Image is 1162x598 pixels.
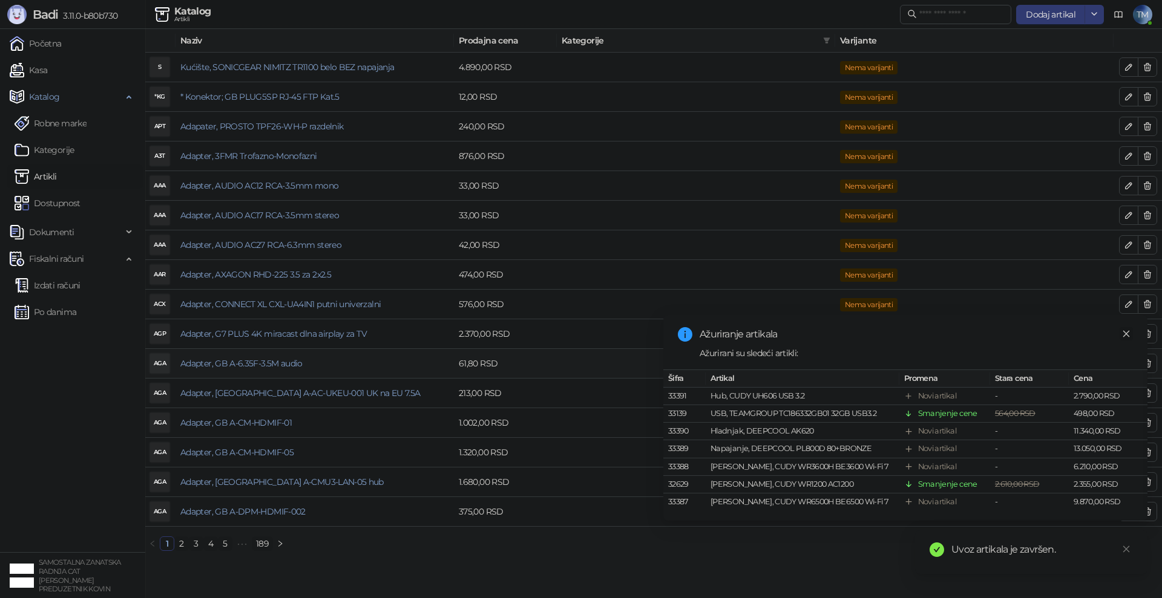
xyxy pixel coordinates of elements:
[180,269,331,280] a: Adapter, AXAGON RHD-225 3.5 za 2x2.5
[29,220,74,244] span: Dokumenti
[176,408,454,438] td: Adapter, GB A-CM-HDMIF-01
[706,493,899,511] td: [PERSON_NAME], CUDY WR6500H BE6500 Wi-Fi 7
[1069,493,1147,511] td: 9.870,00 RSD
[454,230,557,260] td: 42,00 RSD
[29,247,84,271] span: Fiskalni računi
[663,405,706,423] td: 33139
[1120,542,1133,556] a: Close
[180,210,339,221] a: Adapter, AUDIO AC17 RCA-3.5mm stereo
[150,57,169,77] div: S
[15,111,87,135] a: Robne marke
[990,423,1069,440] td: -
[176,438,454,467] td: Adapter, GB A-CM-HDMIF-05
[252,536,273,551] li: 189
[840,61,898,74] span: Nema varijanti
[663,423,706,440] td: 33390
[174,536,189,551] li: 2
[823,37,830,44] span: filter
[150,354,169,373] div: AGA
[174,7,211,16] div: Katalog
[145,536,160,551] button: left
[1016,5,1085,24] button: Dodaj artikal
[706,405,899,423] td: USB, TEAMGROUP TC186332GB01 32GB USB3.2
[663,370,706,388] th: Šifra
[150,472,169,492] div: AGA
[706,370,899,388] th: Artikal
[150,413,169,432] div: AGA
[454,290,557,319] td: 576,00 RSD
[150,176,169,195] div: AAA
[930,542,944,557] span: check-circle
[277,540,284,547] span: right
[918,478,977,490] div: Smanjenje cene
[176,290,454,319] td: Adapter, CONNECT XL CXL-UA4IN1 putni univerzalni
[1069,370,1147,388] th: Cena
[454,112,557,141] td: 240,00 RSD
[180,506,306,517] a: Adapter, GB A-DPM-HDMIF-002
[840,239,898,252] span: Nema varijanti
[454,53,557,82] td: 4.890,00 RSD
[174,16,211,22] div: Artikli
[150,443,169,462] div: AGA
[176,260,454,290] td: Adapter, AXAGON RHD-225 3.5 za 2x2.5
[15,169,29,184] img: Artikli
[149,540,156,547] span: left
[150,383,169,403] div: AGA
[176,230,454,260] td: Adapter, AUDIO AC27 RCA-6.3mm stereo
[706,458,899,476] td: [PERSON_NAME], CUDY WR3600H BE3600 Wi-Fi 7
[454,408,557,438] td: 1.002,00 RSD
[180,299,381,310] a: Adapter, CONNECT XL CXL-UA4IN1 putni univerzalni
[150,206,169,225] div: AAA
[663,440,706,458] td: 33389
[918,425,956,437] div: Novi artikal
[176,497,454,527] td: Adapter, GB A-DPM-HDMIF-002
[180,121,343,132] a: Adapater, PROSTO TPF26-WH-P razdelnik
[176,29,454,53] th: Naziv
[58,10,117,21] span: 3.11.0-b80b730
[15,273,80,297] a: Izdati računi
[39,558,121,593] small: SAMOSTALNA ZANATSKA RADNJA CAT [PERSON_NAME] PREDUZETNIK KOVIN
[990,458,1069,476] td: -
[1069,440,1147,458] td: 13.050,00 RSD
[252,537,272,550] a: 189
[150,324,169,343] div: AGP
[454,319,557,349] td: 2.370,00 RSD
[180,239,341,250] a: Adapter, AUDIO AC27 RCA-6.3mm stereo
[454,379,557,408] td: 213,00 RSD
[176,171,454,201] td: Adapter, AUDIO AC12 RCA-3.5mm mono
[454,497,557,527] td: 375,00 RSD
[995,479,1039,489] span: 2.610,00 RSD
[1069,388,1147,405] td: 2.790,00 RSD
[918,443,956,455] div: Novi artikal
[273,536,287,551] button: right
[180,328,367,339] a: Adapter, G7 PLUS 4K miracast dlna airplay za TV
[180,358,303,369] a: Adapter, GB A-6.35F-3.5M audio
[29,85,60,109] span: Katalog
[180,476,384,487] a: Adapter, [GEOGRAPHIC_DATA] A-CMU3-LAN-05 hub
[176,112,454,141] td: Adapater, PROSTO TPF26-WH-P razdelnik
[1026,9,1075,20] span: Dodaj artikal
[180,151,317,161] a: Adapter, 3FMR Trofazno-Monofazni
[180,180,338,191] a: Adapter, AUDIO AC12 RCA-3.5mm mono
[150,117,169,136] div: APT
[706,476,899,493] td: [PERSON_NAME], CUDY WR1200 AC1200
[203,536,218,551] li: 4
[835,29,1114,53] th: Varijante
[899,370,990,388] th: Promena
[176,467,454,497] td: Adapter, GB A-CMU3-LAN-05 hub
[150,502,169,521] div: AGA
[232,536,252,551] li: Sledećih 5 Strana
[33,7,58,22] span: Badi
[150,265,169,284] div: AAR
[678,327,692,342] span: info-circle
[204,537,217,550] a: 4
[176,53,454,82] td: Kućište, SONICGEAR NIMITZ TR1100 belo BEZ napajanja
[951,542,1133,557] div: Uvoz artikala je završen.
[840,209,898,223] span: Nema varijanti
[454,349,557,379] td: 61,80 RSD
[1069,476,1147,493] td: 2.355,00 RSD
[160,537,174,550] a: 1
[1069,458,1147,476] td: 6.210,00 RSD
[145,536,160,551] li: Prethodna strana
[180,447,294,458] a: Adapter, GB A-CM-HDMIF-05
